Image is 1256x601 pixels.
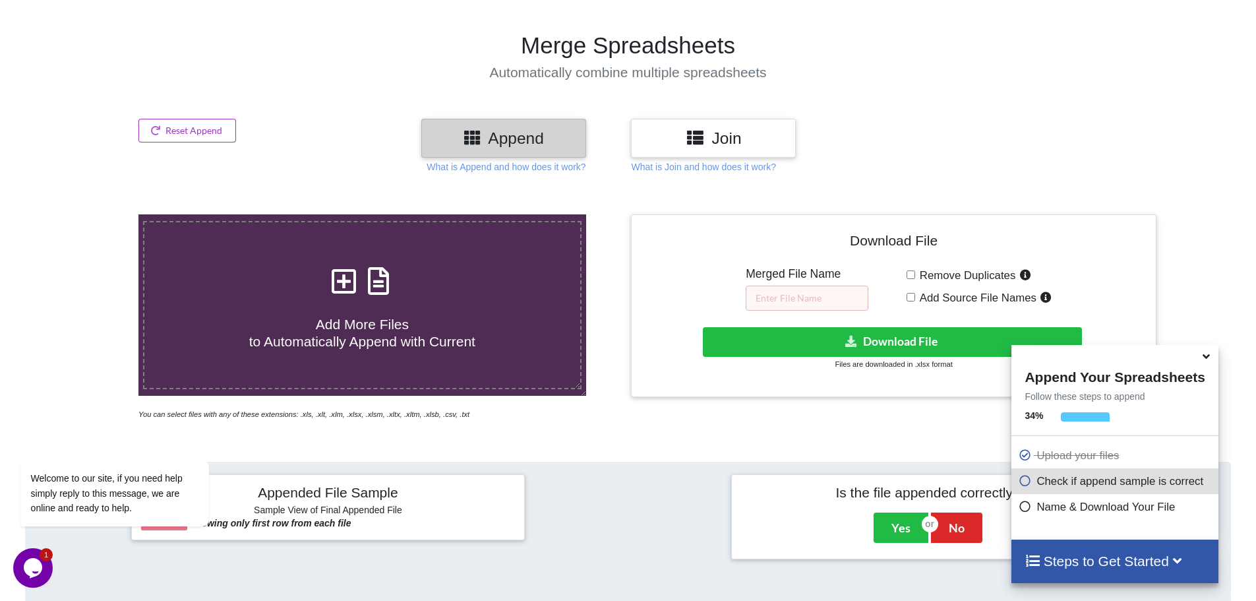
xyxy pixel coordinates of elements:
b: 34 % [1025,410,1043,421]
h4: Appended File Sample [141,484,515,503]
p: What is Join and how does it work? [631,160,775,174]
small: Files are downloaded in .xlsx format [835,360,952,368]
button: No [931,513,982,543]
iframe: chat widget [13,386,251,542]
span: Add More Files to Automatically Append with Current [249,317,475,348]
button: Download File [703,327,1082,357]
h3: Join [641,129,786,148]
button: Reset Append [138,119,236,142]
b: Showing only first row from each file [190,518,351,528]
span: Add Source File Names [915,292,1036,304]
h4: Download File [641,224,1146,262]
p: Name & Download Your File [1018,499,1214,515]
i: You can select files with any of these extensions: .xls, .xlt, .xlm, .xlsx, .xlsm, .xltx, .xltm, ... [138,410,469,418]
h4: Steps to Get Started [1025,553,1205,569]
p: Check if append sample is correct [1018,473,1214,490]
h5: Merged File Name [746,267,868,281]
h6: Sample View of Final Appended File [141,505,515,518]
p: Follow these steps to append [1011,390,1218,403]
input: Enter File Name [746,286,868,311]
h3: Append [431,129,576,148]
span: Remove Duplicates [915,269,1016,282]
h4: Is the file appended correctly? [741,484,1115,501]
button: Yes [874,513,928,543]
p: Upload your files [1018,447,1214,464]
iframe: chat widget [13,548,55,588]
h4: Append Your Spreadsheets [1011,365,1218,385]
p: What is Append and how does it work? [427,160,585,174]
